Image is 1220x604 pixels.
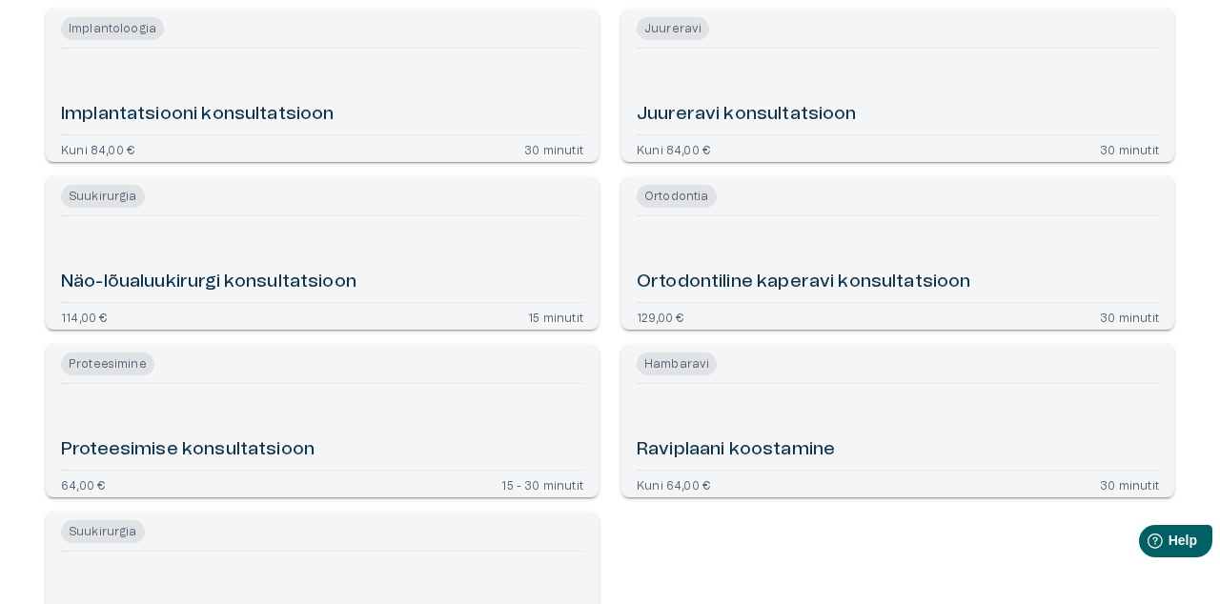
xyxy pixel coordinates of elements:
[637,270,971,295] h6: Ortodontiline kaperavi konsultatsioon
[61,17,164,40] span: Implantoloogia
[621,10,1174,162] a: Navigate to Juureravi konsultatsioon
[1100,143,1159,154] p: 30 minutit
[524,143,583,154] p: 30 minutit
[46,345,599,497] a: Navigate to Proteesimise konsultatsioon
[61,311,107,322] p: 114,00 €
[61,102,335,128] h6: Implantatsiooni konsultatsioon
[621,345,1174,497] a: Navigate to Raviplaani koostamine
[46,10,599,162] a: Navigate to Implantatsiooni konsultatsioon
[637,311,683,322] p: 129,00 €
[61,520,145,543] span: Suukirurgia
[1071,517,1220,571] iframe: Help widget launcher
[61,478,105,490] p: 64,00 €
[637,437,835,463] h6: Raviplaani koostamine
[61,143,134,154] p: Kuni 84,00 €
[61,352,154,375] span: Proteesimine
[637,185,717,208] span: Ortodontia
[621,177,1174,330] a: Navigate to Ortodontiline kaperavi konsultatsioon
[637,102,857,128] h6: Juureravi konsultatsioon
[46,177,599,330] a: Navigate to Näo-lõualuukirurgi konsultatsioon
[61,185,145,208] span: Suukirurgia
[61,437,315,463] h6: Proteesimise konsultatsioon
[637,478,710,490] p: Kuni 64,00 €
[528,311,583,322] p: 15 minutit
[61,270,356,295] h6: Näo-lõualuukirurgi konsultatsioon
[1100,311,1159,322] p: 30 minutit
[501,478,583,490] p: 15 - 30 minutit
[637,17,709,40] span: Juureravi
[637,352,717,375] span: Hambaravi
[1100,478,1159,490] p: 30 minutit
[637,143,710,154] p: Kuni 84,00 €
